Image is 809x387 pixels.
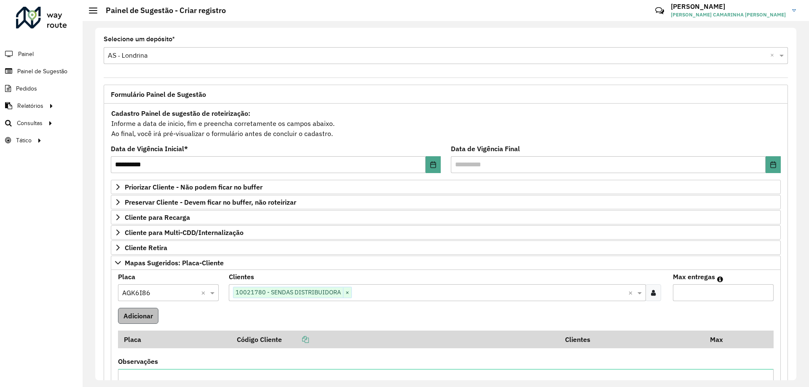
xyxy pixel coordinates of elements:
button: Adicionar [118,308,158,324]
a: Mapas Sugeridos: Placa-Cliente [111,256,781,270]
span: Tático [16,136,32,145]
label: Clientes [229,272,254,282]
a: Cliente para Multi-CDD/Internalização [111,225,781,240]
th: Clientes [560,331,704,348]
label: Selecione um depósito [104,34,175,44]
span: Preservar Cliente - Devem ficar no buffer, não roteirizar [125,199,296,206]
label: Observações [118,356,158,366]
a: Contato Rápido [651,2,669,20]
th: Código Cliente [231,331,560,348]
span: Pedidos [16,84,37,93]
button: Choose Date [766,156,781,173]
a: Cliente para Recarga [111,210,781,224]
span: Priorizar Cliente - Não podem ficar no buffer [125,184,263,190]
label: Data de Vigência Inicial [111,144,188,154]
label: Placa [118,272,135,282]
span: Clear all [770,51,777,61]
em: Máximo de clientes que serão colocados na mesma rota com os clientes informados [717,276,723,283]
span: Consultas [17,119,43,128]
h2: Painel de Sugestão - Criar registro [97,6,226,15]
th: Max [704,331,738,348]
strong: Cadastro Painel de sugestão de roteirização: [111,109,250,117]
a: Cliente Retira [111,240,781,255]
a: Priorizar Cliente - Não podem ficar no buffer [111,180,781,194]
span: Mapas Sugeridos: Placa-Cliente [125,259,224,266]
th: Placa [118,331,231,348]
span: Relatórios [17,101,43,110]
span: Clear all [628,288,635,298]
span: [PERSON_NAME] CAMARINHA [PERSON_NAME] [671,11,786,19]
label: Data de Vigência Final [451,144,520,154]
span: Cliente Retira [125,244,167,251]
span: Cliente para Multi-CDD/Internalização [125,229,244,236]
span: Painel de Sugestão [17,67,67,76]
span: Clear all [201,288,208,298]
span: Cliente para Recarga [125,214,190,221]
a: Copiar [282,335,309,344]
span: × [343,288,351,298]
span: Painel [18,50,34,59]
button: Choose Date [426,156,441,173]
label: Max entregas [673,272,715,282]
span: Formulário Painel de Sugestão [111,91,206,98]
span: 10021780 - SENDAS DISTRIBUIDORA [233,287,343,297]
h3: [PERSON_NAME] [671,3,786,11]
div: Informe a data de inicio, fim e preencha corretamente os campos abaixo. Ao final, você irá pré-vi... [111,108,781,139]
a: Preservar Cliente - Devem ficar no buffer, não roteirizar [111,195,781,209]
